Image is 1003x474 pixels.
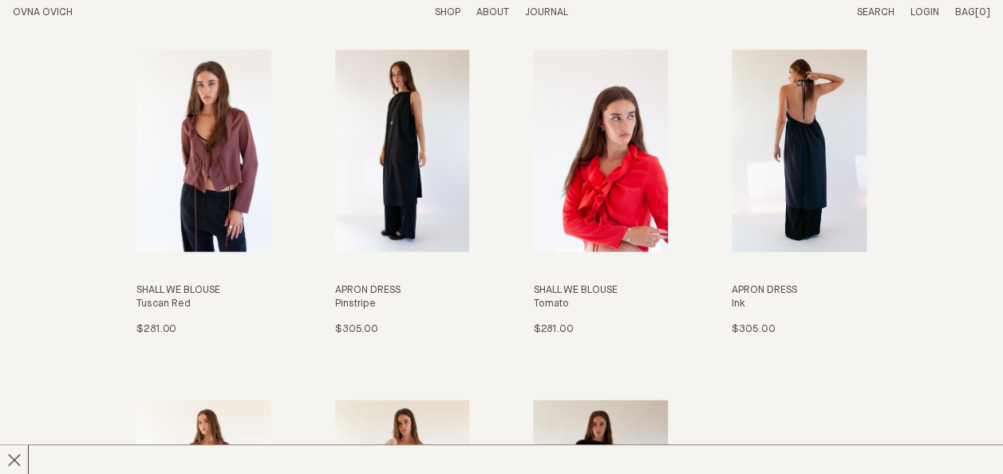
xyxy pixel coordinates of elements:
h4: Ink [732,297,867,310]
a: Shall We Blouse [136,49,271,337]
h3: Apron Dress [335,283,470,297]
h3: Shall We Blouse [136,283,271,297]
img: Apron Dress [732,49,867,251]
p: $305.00 [335,322,378,336]
h4: Pinstripe [335,297,470,310]
summary: About [476,6,509,20]
h4: Tuscan Red [136,297,271,310]
a: Apron Dress [732,49,867,337]
h4: Tomato [533,297,668,310]
p: $281.00 [136,322,176,336]
p: $281.00 [533,322,573,336]
a: Search [857,7,894,18]
a: Shall We Blouse [533,49,668,337]
span: [0] [975,7,990,18]
img: Shall We Blouse [533,49,668,251]
a: Login [910,7,939,18]
img: Shall We Blouse [136,49,271,251]
a: Journal [525,7,568,18]
h3: Shall We Blouse [533,283,668,297]
a: Apron Dress [335,49,470,337]
span: Bag [955,7,975,18]
a: Home [13,7,73,18]
a: Shop [435,7,460,18]
h3: Apron Dress [732,283,867,297]
p: $305.00 [732,322,775,336]
img: Apron Dress [335,49,470,251]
